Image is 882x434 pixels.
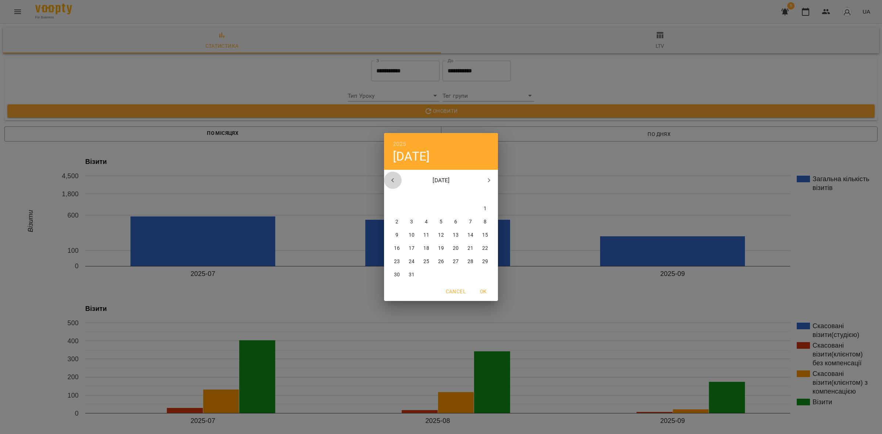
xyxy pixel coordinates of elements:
button: 3 [405,215,418,229]
p: 16 [394,245,400,252]
button: 27 [449,255,462,268]
p: 15 [482,232,488,239]
span: Cancel [446,287,466,296]
span: Fr [449,191,462,198]
button: 19 [434,242,448,255]
button: 10 [405,229,418,242]
button: 21 [464,242,477,255]
button: 31 [405,268,418,281]
button: OK [472,285,495,298]
button: 2 [390,215,404,229]
button: 7 [464,215,477,229]
p: 11 [423,232,429,239]
button: 24 [405,255,418,268]
p: 12 [438,232,444,239]
p: 6 [454,218,457,226]
span: OK [474,287,492,296]
button: 28 [464,255,477,268]
p: 29 [482,258,488,265]
p: 26 [438,258,444,265]
p: 1 [484,205,487,212]
p: 27 [453,258,459,265]
p: 19 [438,245,444,252]
button: 25 [420,255,433,268]
p: 28 [467,258,473,265]
p: 4 [425,218,428,226]
button: Cancel [443,285,469,298]
button: 14 [464,229,477,242]
p: 13 [453,232,459,239]
p: 22 [482,245,488,252]
p: 10 [409,232,415,239]
span: We [420,191,433,198]
span: Th [434,191,448,198]
button: 13 [449,229,462,242]
p: 8 [484,218,487,226]
span: Mo [390,191,404,198]
p: 9 [395,232,398,239]
p: 17 [409,245,415,252]
button: 2025 [393,139,406,149]
p: 24 [409,258,415,265]
p: [DATE] [402,176,481,185]
p: 25 [423,258,429,265]
p: 23 [394,258,400,265]
button: 16 [390,242,404,255]
button: 23 [390,255,404,268]
button: 30 [390,268,404,281]
button: 11 [420,229,433,242]
p: 31 [409,271,415,279]
button: 4 [420,215,433,229]
button: 12 [434,229,448,242]
button: 18 [420,242,433,255]
button: 20 [449,242,462,255]
p: 5 [440,218,442,226]
button: 29 [478,255,492,268]
button: 26 [434,255,448,268]
button: 22 [478,242,492,255]
p: 20 [453,245,459,252]
span: Sa [464,191,477,198]
span: Su [478,191,492,198]
button: 1 [478,202,492,215]
button: [DATE] [393,149,430,164]
p: 2 [395,218,398,226]
p: 3 [410,218,413,226]
p: 7 [469,218,472,226]
button: 15 [478,229,492,242]
p: 14 [467,232,473,239]
button: 9 [390,229,404,242]
p: 21 [467,245,473,252]
button: 8 [478,215,492,229]
p: 30 [394,271,400,279]
button: 17 [405,242,418,255]
button: 6 [449,215,462,229]
span: Tu [405,191,418,198]
button: 5 [434,215,448,229]
p: 18 [423,245,429,252]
